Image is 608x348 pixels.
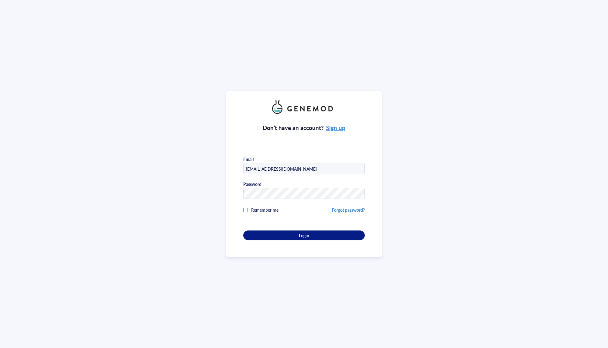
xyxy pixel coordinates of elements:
button: Login [243,230,365,240]
div: Email [243,156,254,162]
div: Don’t have an account? [263,124,346,132]
div: Password [243,181,261,187]
img: genemod_logo_light-BcqUzbGq.png [272,101,336,114]
span: Remember me [251,207,278,213]
span: Login [299,233,309,238]
a: Sign up [326,124,345,132]
a: Forgot password? [332,207,365,213]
